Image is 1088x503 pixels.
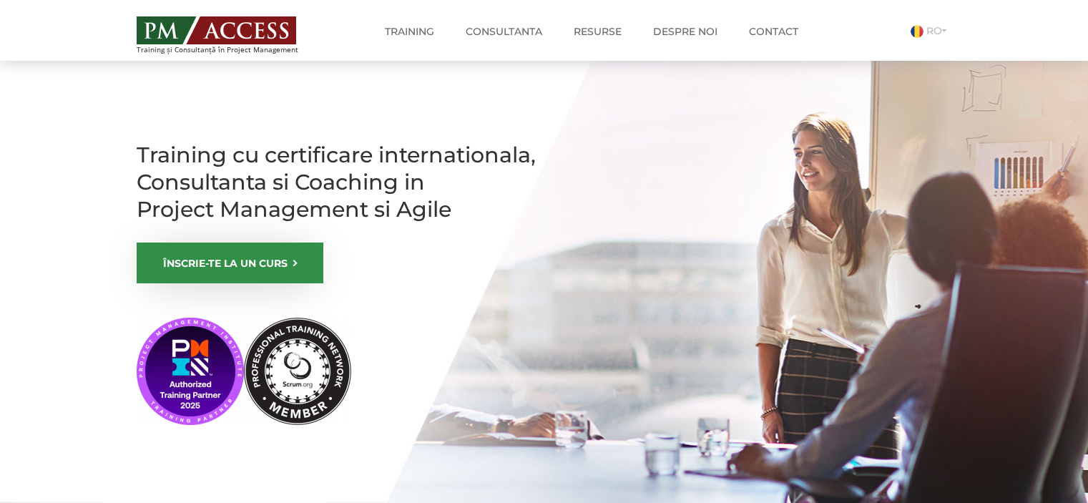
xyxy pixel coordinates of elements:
a: ÎNSCRIE-TE LA UN CURS [137,243,323,283]
img: PMI [137,318,351,425]
a: Training și Consultanță în Project Management [137,12,325,54]
a: Training [374,17,445,46]
a: Resurse [563,17,632,46]
a: Consultanta [455,17,553,46]
img: PM ACCESS - Echipa traineri si consultanti certificati PMP: Narciss Popescu, Mihai Olaru, Monica ... [137,16,296,44]
a: Despre noi [642,17,728,46]
span: Training și Consultanță în Project Management [137,46,325,54]
a: Contact [738,17,809,46]
a: RO [911,24,952,37]
img: Romana [911,25,923,38]
h1: Training cu certificare internationala, Consultanta si Coaching in Project Management si Agile [137,142,537,223]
